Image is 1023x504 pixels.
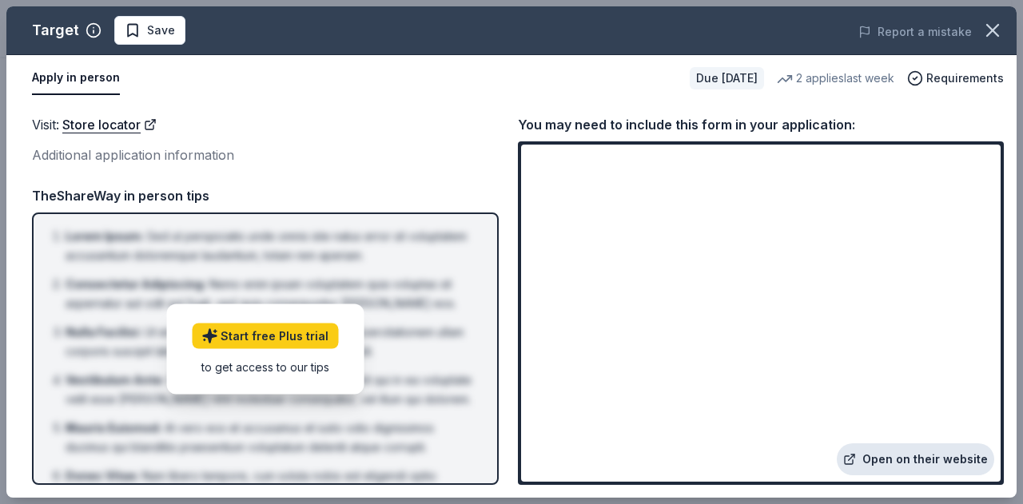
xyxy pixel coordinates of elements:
span: Lorem Ipsum : [66,229,144,243]
span: Vestibulum Ante : [66,373,165,387]
li: Sed ut perspiciatis unde omnis iste natus error sit voluptatem accusantium doloremque laudantium,... [66,227,475,265]
button: Report a mistake [858,22,972,42]
div: Additional application information [32,145,499,165]
div: Visit : [32,114,499,135]
a: Start free Plus trial [192,323,338,348]
span: Donec Vitae : [66,469,139,482]
span: Requirements [926,69,1004,88]
span: Nulla Facilisi : [66,325,141,339]
div: Due [DATE] [690,67,764,89]
li: Quis autem vel eum iure reprehenderit qui in ea voluptate velit esse [PERSON_NAME] nihil molestia... [66,371,475,409]
a: Open on their website [837,443,994,475]
li: Nemo enim ipsam voluptatem quia voluptas sit aspernatur aut odit aut fugit, sed quia consequuntur... [66,275,475,313]
span: Save [147,21,175,40]
div: Target [32,18,79,43]
div: 2 applies last week [777,69,894,88]
button: Save [114,16,185,45]
div: TheShareWay in person tips [32,185,499,206]
button: Apply in person [32,62,120,95]
li: Ut enim ad minima veniam, quis nostrum exercitationem ullam corporis suscipit laboriosam, nisi ut... [66,323,475,361]
li: At vero eos et accusamus et iusto odio dignissimos ducimus qui blanditiis praesentium voluptatum ... [66,419,475,457]
button: Requirements [907,69,1004,88]
a: Store locator [62,114,157,135]
span: Mauris Euismod : [66,421,161,435]
span: Consectetur Adipiscing : [66,277,206,291]
div: You may need to include this form in your application: [518,114,1004,135]
div: to get access to our tips [192,358,338,375]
